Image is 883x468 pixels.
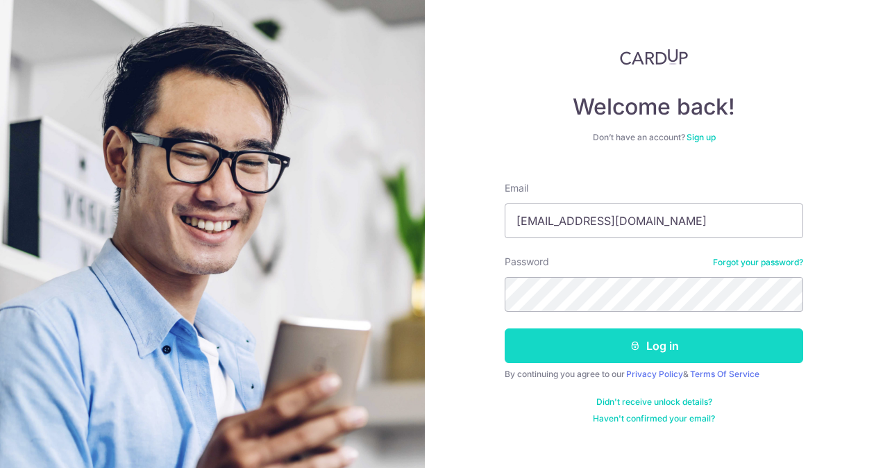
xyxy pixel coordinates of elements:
[620,49,688,65] img: CardUp Logo
[505,132,803,143] div: Don’t have an account?
[687,132,716,142] a: Sign up
[505,203,803,238] input: Enter your Email
[690,369,759,379] a: Terms Of Service
[505,255,549,269] label: Password
[505,181,528,195] label: Email
[505,328,803,363] button: Log in
[713,257,803,268] a: Forgot your password?
[505,93,803,121] h4: Welcome back!
[626,369,683,379] a: Privacy Policy
[505,369,803,380] div: By continuing you agree to our &
[593,413,715,424] a: Haven't confirmed your email?
[596,396,712,408] a: Didn't receive unlock details?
